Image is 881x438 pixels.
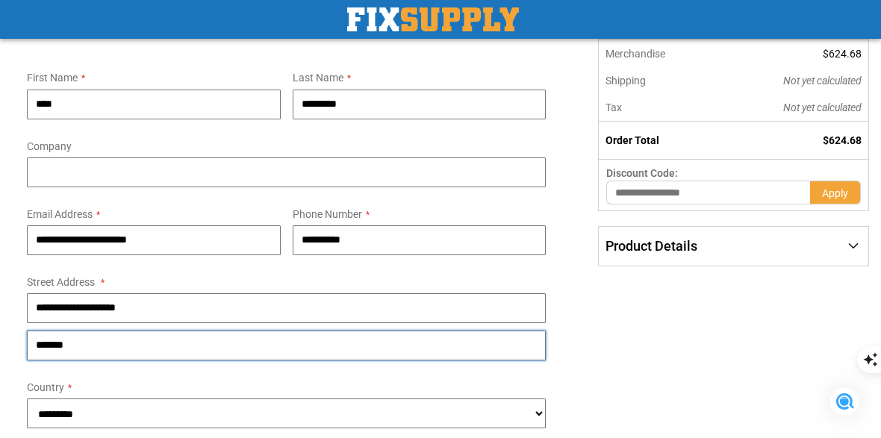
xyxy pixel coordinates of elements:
[293,72,343,84] span: Last Name
[606,167,678,179] span: Discount Code:
[810,181,861,204] button: Apply
[27,381,64,393] span: Country
[823,134,862,146] span: $624.68
[783,101,862,113] span: Not yet calculated
[822,187,848,199] span: Apply
[823,48,862,60] span: $624.68
[347,7,519,31] img: Fix Industrial Supply
[606,238,697,254] span: Product Details
[606,75,646,87] span: Shipping
[293,208,362,220] span: Phone Number
[27,140,72,152] span: Company
[27,72,78,84] span: First Name
[27,276,95,288] span: Street Address
[783,75,862,87] span: Not yet calculated
[347,7,519,31] a: store logo
[606,134,659,146] strong: Order Total
[599,40,719,67] th: Merchandise
[27,208,93,220] span: Email Address
[599,94,719,122] th: Tax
